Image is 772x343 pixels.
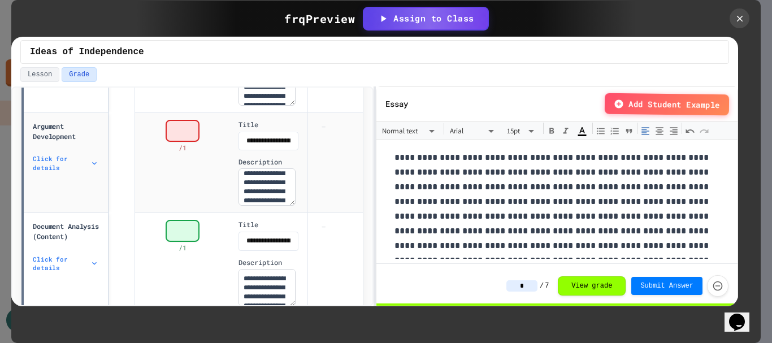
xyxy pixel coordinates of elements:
span: 7 [545,281,549,290]
label: Description [238,258,298,267]
button: Add Student Example [604,93,728,116]
div: Document Analysis (Content)Click for details [33,220,99,272]
span: Add Student Example [628,98,719,111]
span: / [540,281,544,290]
div: Argument DevelopmentClick for details [33,120,99,172]
button: Italic (⌘+I) [559,124,573,138]
button: Align Left [639,124,652,138]
label: Title [238,120,298,129]
button: Align Center [653,124,666,138]
div: Click for details [33,255,99,272]
label: Title [238,220,298,229]
div: 15pt [502,123,542,139]
button: Undo (⌘+Z) [683,124,697,138]
div: Normal text [378,123,443,139]
div: Click for details [33,154,99,172]
label: Description [238,157,298,166]
div: Document Analysis (Content) [33,220,99,242]
button: Grade [62,67,97,82]
div: Assign to Class [378,12,474,25]
button: Quote [622,124,636,138]
div: Arial [445,123,502,139]
button: Lesson [20,67,59,82]
button: View grade [558,276,626,296]
button: Bold (⌘+B) [545,124,558,138]
iframe: chat widget [725,298,761,332]
button: Numbered List [608,124,622,138]
button: Assign to Class [364,7,488,29]
span: Ideas of Independence [30,45,144,59]
button: Bullet List [594,124,608,138]
button: Force resubmission of student's answer (Admin only) [707,275,728,297]
div: / 1 [144,143,220,153]
div: frq Preview [284,10,355,27]
span: — [322,222,326,232]
div: Argument Development [33,120,99,142]
h6: Essay [385,97,408,111]
button: Align Right [667,124,680,138]
div: / 1 [144,243,220,253]
button: Submit Answer [631,277,702,295]
span: Submit Answer [640,281,693,290]
span: — [322,122,326,132]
